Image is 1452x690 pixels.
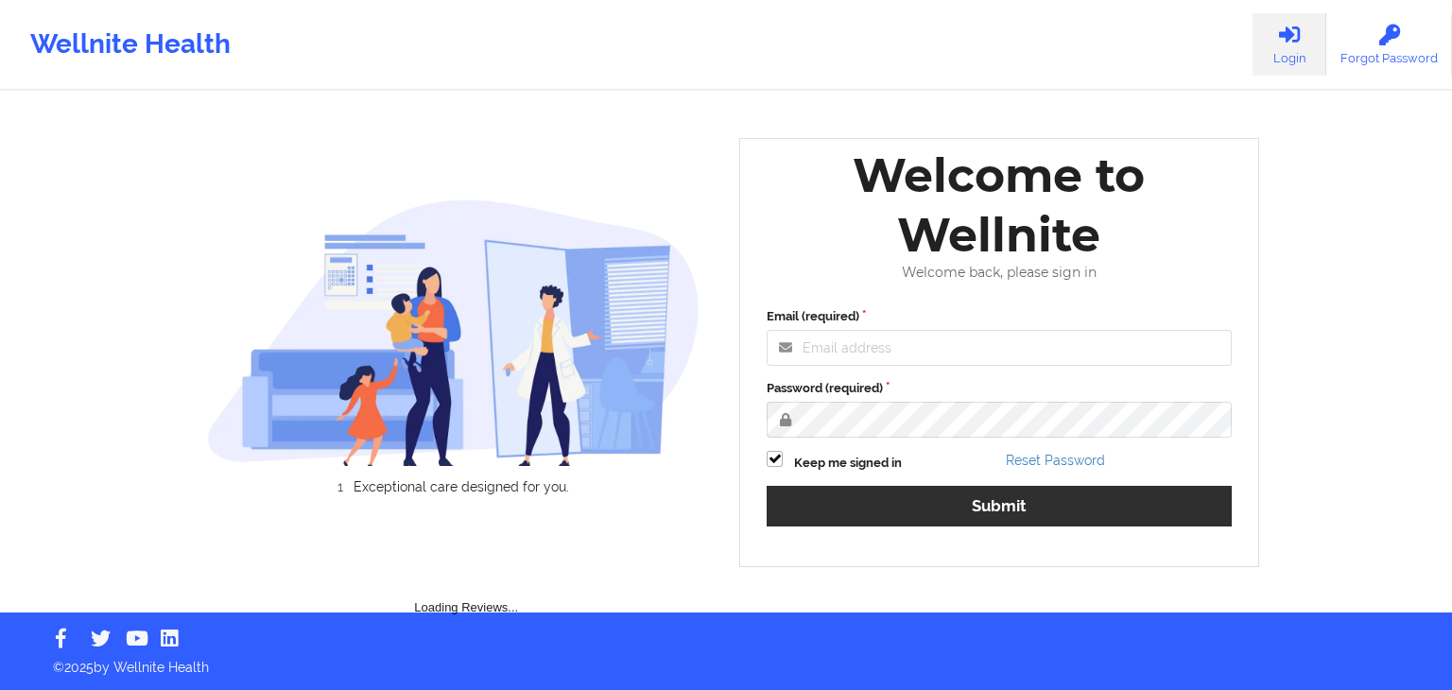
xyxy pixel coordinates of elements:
[1326,13,1452,76] a: Forgot Password
[767,379,1232,398] label: Password (required)
[223,479,700,494] li: Exceptional care designed for you.
[207,198,700,466] img: wellnite-auth-hero_200.c722682e.png
[767,307,1232,326] label: Email (required)
[767,330,1232,366] input: Email address
[767,486,1232,526] button: Submit
[1006,453,1105,468] a: Reset Password
[794,454,902,473] label: Keep me signed in
[40,645,1412,677] p: © 2025 by Wellnite Health
[753,265,1245,281] div: Welcome back, please sign in
[1253,13,1326,76] a: Login
[753,146,1245,265] div: Welcome to Wellnite
[207,526,727,617] div: Loading Reviews...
